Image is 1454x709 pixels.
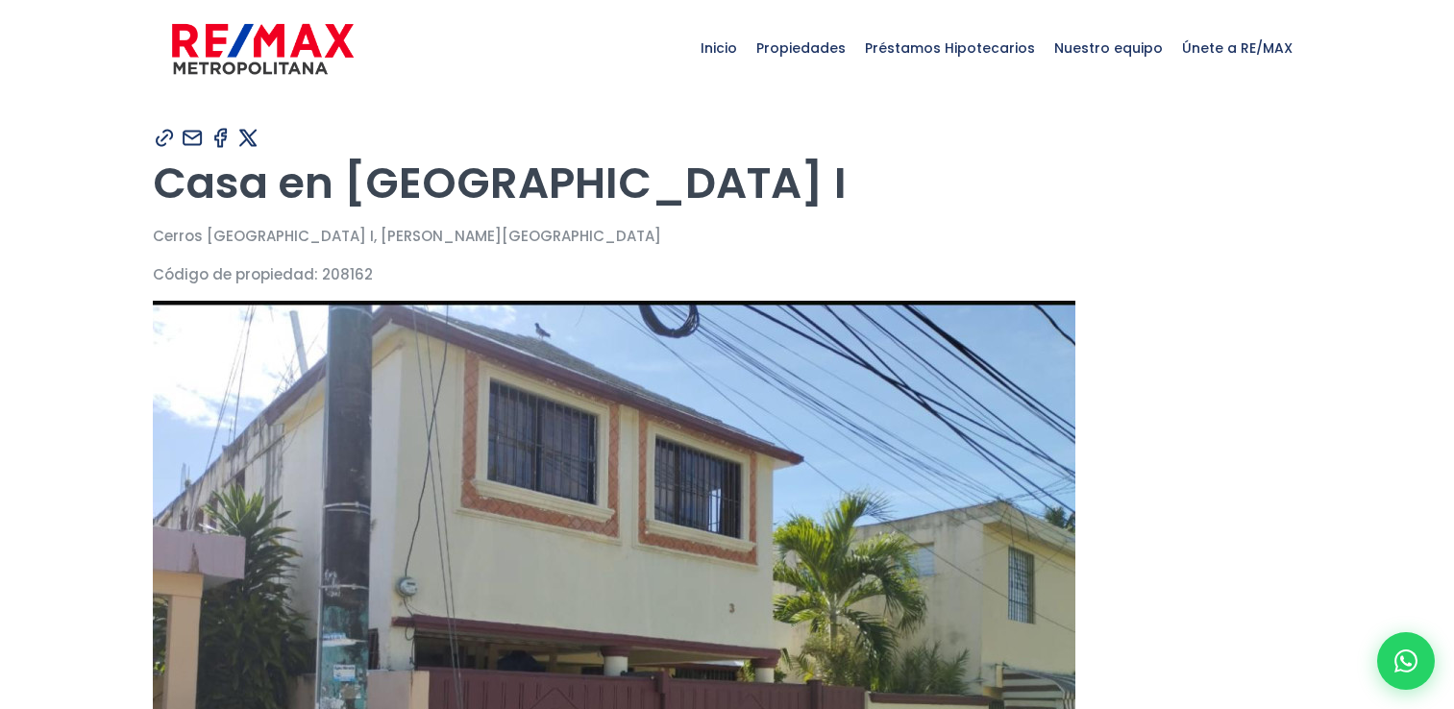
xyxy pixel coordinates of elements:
[153,264,318,284] span: Código de propiedad:
[181,126,205,150] img: Compartir
[153,126,177,150] img: Compartir
[209,126,233,150] img: Compartir
[1045,19,1172,77] span: Nuestro equipo
[855,19,1045,77] span: Préstamos Hipotecarios
[153,157,1302,209] h1: Casa en [GEOGRAPHIC_DATA] I
[322,264,373,284] span: 208162
[747,19,855,77] span: Propiedades
[236,126,260,150] img: Compartir
[172,20,354,78] img: remax-metropolitana-logo
[1172,19,1302,77] span: Únete a RE/MAX
[691,19,747,77] span: Inicio
[153,224,1302,248] p: Cerros [GEOGRAPHIC_DATA] I, [PERSON_NAME][GEOGRAPHIC_DATA]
